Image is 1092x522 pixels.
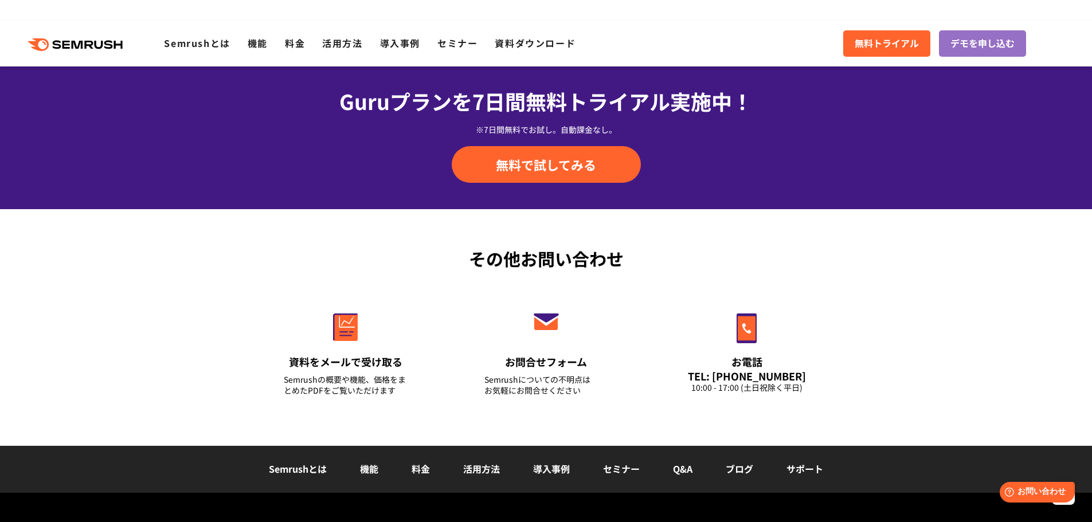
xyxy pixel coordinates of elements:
a: ブログ [726,462,753,476]
span: 無料で試してみる [496,156,596,173]
a: サポート [786,462,823,476]
div: お電話 [685,355,809,369]
div: お問合せフォーム [484,355,608,369]
a: Q&A [673,462,692,476]
a: 導入事例 [380,36,420,50]
a: 機能 [360,462,378,476]
a: デモを申し込む [939,30,1026,57]
a: Semrushとは [269,462,327,476]
div: ※7日間無料でお試し。自動課金なし。 [245,124,847,135]
a: 無料で試してみる [452,146,641,183]
a: 活用方法 [322,36,362,50]
div: 10:00 - 17:00 (土日祝除く平日) [685,382,809,393]
a: Semrushとは [164,36,230,50]
a: セミナー [437,36,477,50]
a: 料金 [412,462,430,476]
a: お問合せフォーム Semrushについての不明点はお気軽にお問合せください [460,289,632,410]
div: 資料をメールで受け取る [284,355,408,369]
div: TEL: [PHONE_NUMBER] [685,370,809,382]
a: 料金 [285,36,305,50]
a: 活用方法 [463,462,500,476]
a: 導入事例 [533,462,570,476]
div: Guruプランを7日間 [245,85,847,116]
a: 資料をメールで受け取る Semrushの概要や機能、価格をまとめたPDFをご覧いただけます [260,289,432,410]
span: デモを申し込む [950,36,1015,51]
a: 機能 [248,36,268,50]
a: セミナー [603,462,640,476]
a: 資料ダウンロード [495,36,576,50]
div: Semrushについての不明点は お気軽にお問合せください [484,374,608,396]
span: 無料トライアル [855,36,919,51]
a: 無料トライアル [843,30,930,57]
iframe: Help widget launcher [990,477,1079,509]
span: 無料トライアル実施中！ [526,86,753,116]
div: その他お問い合わせ [245,246,847,272]
div: Semrushの概要や機能、価格をまとめたPDFをご覧いただけます [284,374,408,396]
